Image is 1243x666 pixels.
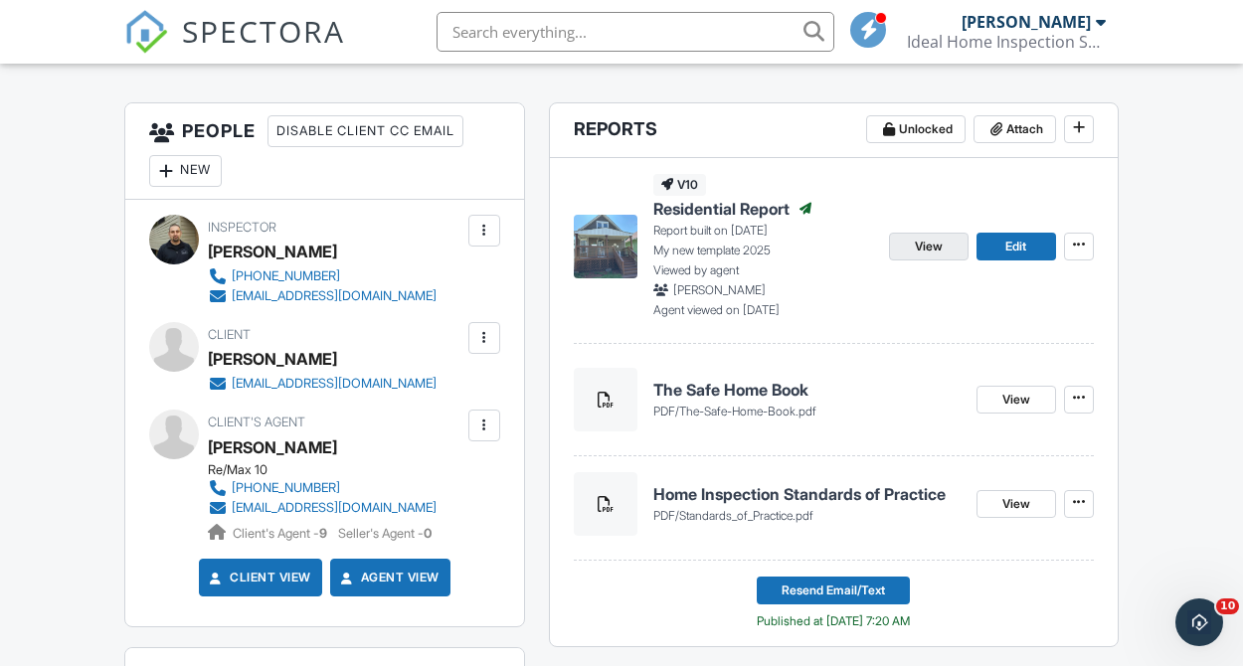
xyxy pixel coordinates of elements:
[232,480,340,496] div: [PHONE_NUMBER]
[208,237,337,266] div: [PERSON_NAME]
[208,374,437,394] a: [EMAIL_ADDRESS][DOMAIN_NAME]
[232,288,437,304] div: [EMAIL_ADDRESS][DOMAIN_NAME]
[149,155,222,187] div: New
[124,10,168,54] img: The Best Home Inspection Software - Spectora
[208,220,276,235] span: Inspector
[232,500,437,516] div: [EMAIL_ADDRESS][DOMAIN_NAME]
[208,415,305,429] span: Client's Agent
[1216,598,1239,614] span: 10
[206,568,311,587] a: Client View
[337,568,440,587] a: Agent View
[208,286,437,306] a: [EMAIL_ADDRESS][DOMAIN_NAME]
[424,526,432,541] strong: 0
[208,344,337,374] div: [PERSON_NAME]
[208,266,437,286] a: [PHONE_NUMBER]
[182,10,345,52] span: SPECTORA
[124,27,345,69] a: SPECTORA
[1175,598,1223,646] iframe: Intercom live chat
[233,526,330,541] span: Client's Agent -
[907,32,1106,52] div: Ideal Home Inspection Services, LLC
[319,526,327,541] strong: 9
[232,268,340,284] div: [PHONE_NUMBER]
[208,498,437,518] a: [EMAIL_ADDRESS][DOMAIN_NAME]
[208,478,437,498] a: [PHONE_NUMBER]
[437,12,834,52] input: Search everything...
[962,12,1091,32] div: [PERSON_NAME]
[125,103,524,200] h3: People
[338,526,432,541] span: Seller's Agent -
[267,115,463,147] div: Disable Client CC Email
[232,376,437,392] div: [EMAIL_ADDRESS][DOMAIN_NAME]
[208,462,452,478] div: Re/Max 10
[208,432,337,462] a: [PERSON_NAME]
[208,327,251,342] span: Client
